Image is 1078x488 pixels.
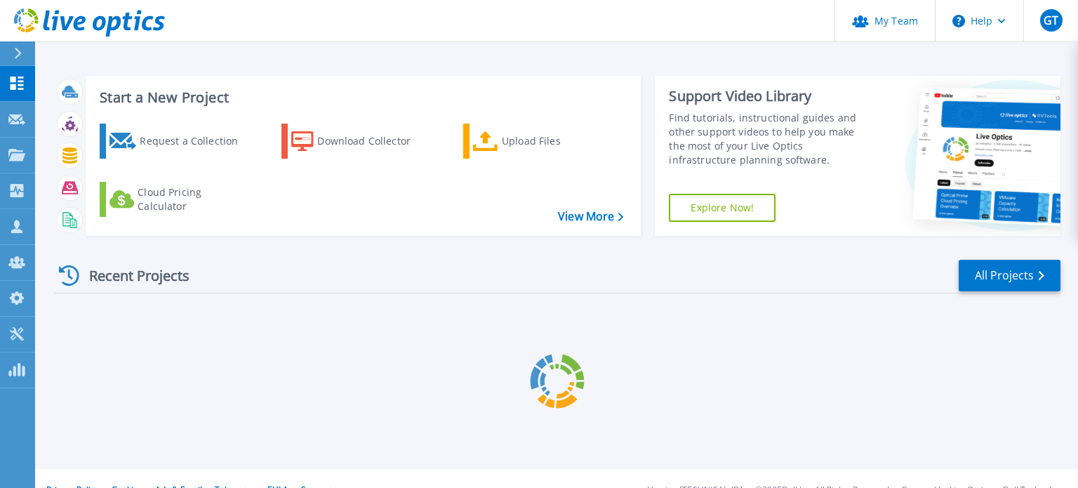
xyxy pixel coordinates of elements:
h3: Start a New Project [100,90,623,105]
div: Recent Projects [54,258,208,293]
div: Download Collector [317,127,430,155]
div: Find tutorials, instructional guides and other support videos to help you make the most of your L... [669,111,872,167]
a: All Projects [959,260,1060,291]
a: Cloud Pricing Calculator [100,182,256,217]
div: Upload Files [502,127,614,155]
a: Explore Now! [669,194,776,222]
a: Download Collector [281,124,438,159]
a: Upload Files [463,124,620,159]
a: Request a Collection [100,124,256,159]
span: GT [1044,15,1058,26]
a: View More [558,210,623,223]
div: Cloud Pricing Calculator [138,185,250,213]
div: Support Video Library [669,87,872,105]
div: Request a Collection [140,127,252,155]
